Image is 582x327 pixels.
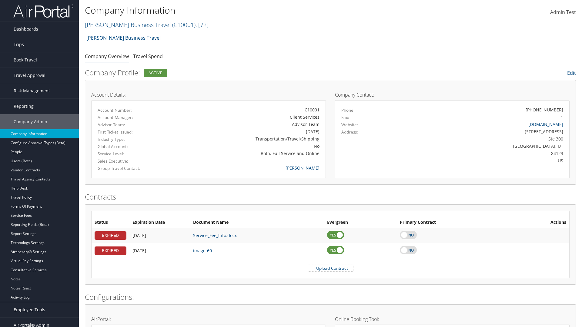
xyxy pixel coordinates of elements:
div: Active [144,69,167,77]
a: Company Overview [85,53,129,60]
label: Advisor Team: [98,122,166,128]
h2: Configurations: [85,292,576,302]
label: First Ticket Issued: [98,129,166,135]
h2: Company Profile: [85,68,409,78]
div: [PHONE_NUMBER] [526,107,563,113]
h1: Company Information [85,4,412,17]
div: Add/Edit Date [132,233,187,238]
h4: AirPortal: [91,317,326,322]
div: Both, Full Service and Online [175,150,319,157]
div: 1 [561,114,563,120]
div: Transportation/Travel/Shipping [175,136,319,142]
span: Dashboards [14,21,38,37]
h2: Contracts: [85,192,576,202]
span: Admin Test [550,9,576,15]
a: Edit [567,70,576,76]
div: [DATE] [175,128,319,135]
div: EXPIRED [95,231,126,240]
label: Global Account: [98,144,166,150]
span: , [ 72 ] [196,21,209,29]
div: [GEOGRAPHIC_DATA], UT [399,143,564,149]
a: Travel Spend [133,53,163,60]
div: C10001 [175,107,319,113]
label: Industry Type: [98,136,166,142]
label: Account Number: [98,107,166,113]
label: Service Level: [98,151,166,157]
span: Book Travel [14,52,37,68]
div: Ste 300 [399,136,564,142]
label: Address: [341,129,358,135]
div: [STREET_ADDRESS] [399,128,564,135]
div: Advisor Team [175,121,319,127]
div: 84123 [399,150,564,157]
label: Fax: [341,114,349,121]
th: Status [92,217,129,228]
label: Upload Contract [308,265,353,271]
img: airportal-logo.png [13,4,74,18]
th: Evergreen [324,217,397,228]
i: Remove Contract [560,245,566,256]
a: Service_Fee_Info.docx [193,233,237,238]
i: Remove Contract [560,230,566,241]
h4: Online Booking Tool: [335,317,570,322]
div: Add/Edit Date [132,248,187,253]
span: Travel Approval [14,68,45,83]
a: [PERSON_NAME] Business Travel [85,21,209,29]
span: [DATE] [132,233,146,238]
a: [PERSON_NAME] [286,165,319,171]
div: US [399,157,564,164]
a: [PERSON_NAME] Business Travel [86,32,161,44]
a: [DOMAIN_NAME] [528,121,563,127]
label: Group Travel Contact: [98,165,166,171]
th: Document Name [190,217,324,228]
th: Expiration Date [129,217,190,228]
span: Reporting [14,99,34,114]
label: Website: [341,122,358,128]
label: Sales Executive: [98,158,166,164]
span: Trips [14,37,24,52]
h4: Account Details: [91,92,326,97]
h4: Company Contact: [335,92,570,97]
label: Account Manager: [98,114,166,121]
span: Risk Management [14,83,50,98]
span: Company Admin [14,114,47,129]
span: Employee Tools [14,302,45,317]
label: Phone: [341,107,355,113]
div: Client Services [175,114,319,120]
a: Admin Test [550,3,576,22]
div: EXPIRED [95,246,126,255]
th: Actions [510,217,569,228]
th: Primary Contract [397,217,510,228]
span: ( C10001 ) [172,21,196,29]
a: image-60 [193,248,212,253]
span: [DATE] [132,248,146,253]
div: No [175,143,319,149]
